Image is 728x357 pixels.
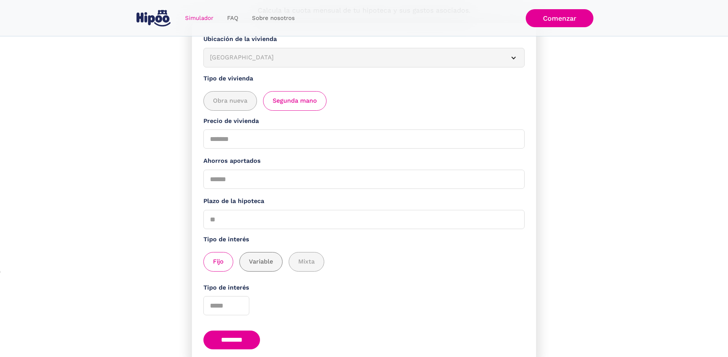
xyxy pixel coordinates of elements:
div: add_description_here [203,91,525,111]
label: Tipo de vivienda [203,74,525,84]
span: Fijo [213,257,224,267]
div: add_description_here [203,252,525,272]
label: Tipo de interés [203,235,525,244]
label: Ahorros aportados [203,156,525,166]
a: Sobre nosotros [245,11,302,26]
a: Simulador [178,11,220,26]
label: Tipo de interés [203,283,525,293]
span: Obra nueva [213,96,247,106]
article: [GEOGRAPHIC_DATA] [203,48,525,67]
a: home [135,7,172,29]
a: FAQ [220,11,245,26]
span: Segunda mano [273,96,317,106]
a: Comenzar [526,9,593,27]
label: Plazo de la hipoteca [203,197,525,206]
label: Ubicación de la vivienda [203,34,525,44]
label: Precio de vivienda [203,116,525,126]
span: Variable [249,257,273,267]
span: Mixta [298,257,315,267]
div: [GEOGRAPHIC_DATA] [210,53,500,62]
